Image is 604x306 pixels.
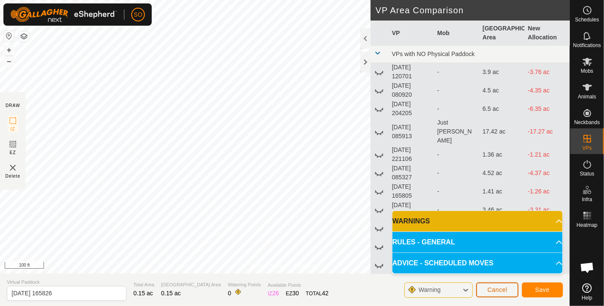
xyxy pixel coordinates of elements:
h2: VP Area Comparison [376,5,570,15]
span: Available Points [268,282,328,289]
span: Total Area [133,281,154,288]
button: Save [522,282,563,297]
span: Heatmap [577,223,598,228]
span: SO [134,10,142,19]
td: -4.37 ac [524,164,570,182]
span: WARNINGS [392,216,430,226]
span: [GEOGRAPHIC_DATA] Area [161,281,221,288]
div: - [437,150,476,159]
a: Contact Us [293,262,318,270]
span: 0 [228,290,231,297]
button: Cancel [476,282,519,297]
div: - [437,86,476,95]
td: -1.26 ac [524,182,570,201]
td: [DATE] 142612 [389,201,434,219]
span: VPs [582,146,592,151]
span: Status [580,171,594,176]
span: ADVICE - SCHEDULED MOVES [392,258,493,268]
a: Privacy Policy [251,262,283,270]
td: 6.5 ac [479,100,524,118]
span: Warning [418,286,441,293]
span: Watering Points [228,281,261,288]
th: Mob [434,21,479,46]
div: - [437,68,476,77]
p-accordion-header: WARNINGS [392,211,563,232]
td: 3.46 ac [479,201,524,219]
button: + [4,45,14,55]
span: Notifications [573,43,601,48]
td: -17.27 ac [524,118,570,146]
span: IZ [11,126,15,132]
div: - [437,169,476,178]
div: - [437,104,476,113]
img: Gallagher Logo [10,7,117,22]
td: [DATE] 165805 [389,182,434,201]
a: Help [570,280,604,304]
span: Schedules [575,17,599,22]
th: VP [389,21,434,46]
td: 3.9 ac [479,63,524,81]
div: - [437,187,476,196]
div: - [437,205,476,214]
div: TOTAL [306,289,329,298]
span: Delete [6,173,21,179]
span: Help [582,295,592,300]
td: [DATE] 120701 [389,63,434,81]
p-accordion-header: ADVICE - SCHEDULED MOVES [392,253,563,273]
td: -1.21 ac [524,146,570,164]
div: IZ [268,289,279,298]
span: 26 [272,290,279,297]
td: [DATE] 143538 [389,238,434,256]
td: [DATE] 204205 [389,100,434,118]
span: Animals [578,94,596,99]
td: 4.52 ac [479,164,524,182]
th: [GEOGRAPHIC_DATA] Area [479,21,524,46]
img: VP [8,163,18,173]
span: 42 [322,290,329,297]
td: 4.5 ac [479,81,524,100]
span: RULES - GENERAL [392,237,455,247]
span: EZ [10,149,16,156]
span: Virtual Paddock [7,279,127,286]
td: [DATE] 142846 [389,219,434,238]
td: [DATE] 221106 [389,146,434,164]
div: EZ [286,289,299,298]
p-accordion-header: RULES - GENERAL [392,232,563,253]
span: Infra [582,197,592,202]
span: Neckbands [574,120,600,125]
td: -3.31 ac [524,201,570,219]
th: New Allocation [524,21,570,46]
span: Mobs [581,68,593,74]
td: 1.41 ac [479,182,524,201]
td: [DATE] 143914 [389,256,434,274]
div: Just [PERSON_NAME] [437,118,476,145]
span: 30 [292,290,299,297]
a: Open chat [575,255,600,280]
td: [DATE] 085327 [389,164,434,182]
button: – [4,56,14,66]
button: Map Layers [19,31,29,42]
div: DRAW [6,102,20,109]
span: 0.15 ac [161,290,181,297]
td: [DATE] 085913 [389,118,434,146]
td: -4.35 ac [524,81,570,100]
td: [DATE] 080920 [389,81,434,100]
td: 1.36 ac [479,146,524,164]
span: VPs with NO Physical Paddock [392,51,475,57]
td: -6.35 ac [524,100,570,118]
span: 0.15 ac [133,290,153,297]
button: Reset Map [4,31,14,41]
span: Cancel [487,286,507,293]
td: 17.42 ac [479,118,524,146]
span: Save [535,286,550,293]
td: -3.76 ac [524,63,570,81]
